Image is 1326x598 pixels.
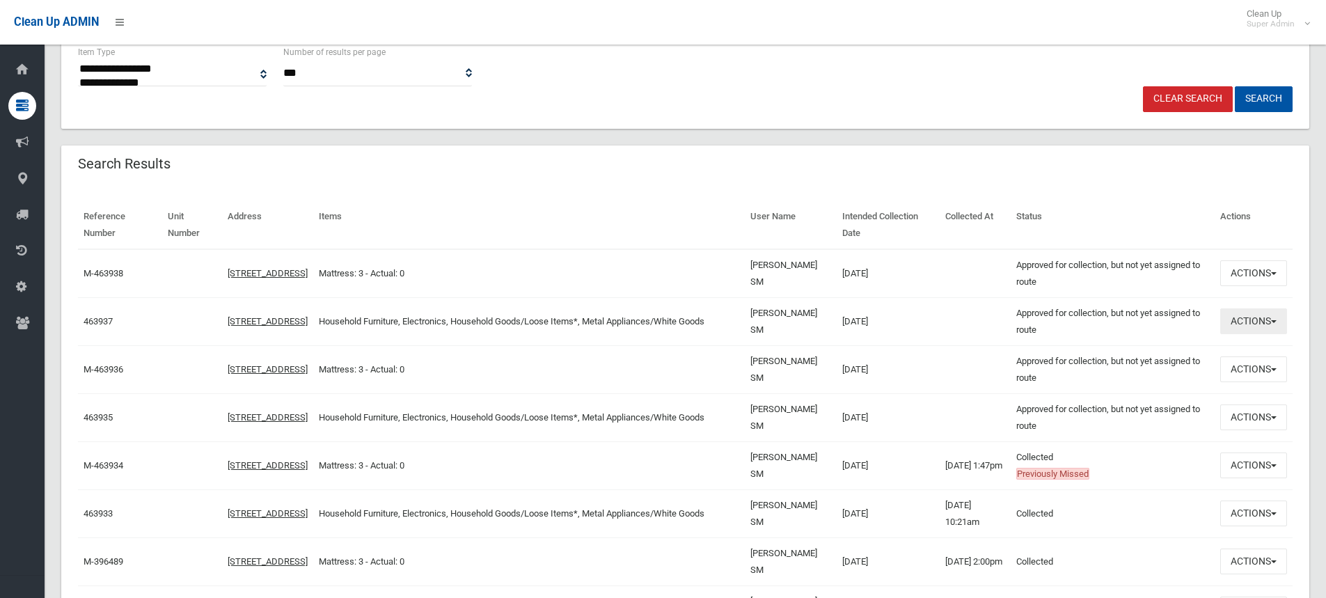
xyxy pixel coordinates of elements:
[228,316,308,326] a: [STREET_ADDRESS]
[745,249,837,298] td: [PERSON_NAME] SM
[745,201,837,249] th: User Name
[745,537,837,585] td: [PERSON_NAME] SM
[162,201,222,249] th: Unit Number
[283,45,386,60] label: Number of results per page
[228,268,308,278] a: [STREET_ADDRESS]
[745,393,837,441] td: [PERSON_NAME] SM
[1011,297,1215,345] td: Approved for collection, but not yet assigned to route
[1220,549,1287,574] button: Actions
[1011,489,1215,537] td: Collected
[78,45,115,60] label: Item Type
[84,412,113,423] a: 463935
[837,393,940,441] td: [DATE]
[1011,345,1215,393] td: Approved for collection, but not yet assigned to route
[84,460,123,471] a: M-463934
[1247,19,1295,29] small: Super Admin
[1220,356,1287,382] button: Actions
[228,556,308,567] a: [STREET_ADDRESS]
[1011,393,1215,441] td: Approved for collection, but not yet assigned to route
[84,316,113,326] a: 463937
[1220,308,1287,334] button: Actions
[745,345,837,393] td: [PERSON_NAME] SM
[228,364,308,375] a: [STREET_ADDRESS]
[1220,404,1287,430] button: Actions
[313,201,745,249] th: Items
[313,297,745,345] td: Household Furniture, Electronics, Household Goods/Loose Items*, Metal Appliances/White Goods
[940,201,1011,249] th: Collected At
[1235,86,1293,112] button: Search
[745,489,837,537] td: [PERSON_NAME] SM
[84,268,123,278] a: M-463938
[745,441,837,489] td: [PERSON_NAME] SM
[837,249,940,298] td: [DATE]
[84,556,123,567] a: M-396489
[1215,201,1293,249] th: Actions
[837,345,940,393] td: [DATE]
[14,15,99,29] span: Clean Up ADMIN
[228,460,308,471] a: [STREET_ADDRESS]
[313,537,745,585] td: Mattress: 3 - Actual: 0
[313,249,745,298] td: Mattress: 3 - Actual: 0
[1240,8,1309,29] span: Clean Up
[84,508,113,519] a: 463933
[1016,468,1089,480] span: Previously Missed
[1011,537,1215,585] td: Collected
[837,441,940,489] td: [DATE]
[313,441,745,489] td: Mattress: 3 - Actual: 0
[837,297,940,345] td: [DATE]
[313,393,745,441] td: Household Furniture, Electronics, Household Goods/Loose Items*, Metal Appliances/White Goods
[228,412,308,423] a: [STREET_ADDRESS]
[313,489,745,537] td: Household Furniture, Electronics, Household Goods/Loose Items*, Metal Appliances/White Goods
[1220,501,1287,526] button: Actions
[84,364,123,375] a: M-463936
[61,150,187,178] header: Search Results
[222,201,313,249] th: Address
[940,537,1011,585] td: [DATE] 2:00pm
[1011,201,1215,249] th: Status
[1220,260,1287,286] button: Actions
[837,201,940,249] th: Intended Collection Date
[313,345,745,393] td: Mattress: 3 - Actual: 0
[1011,441,1215,489] td: Collected
[78,201,162,249] th: Reference Number
[1143,86,1233,112] a: Clear Search
[837,537,940,585] td: [DATE]
[940,489,1011,537] td: [DATE] 10:21am
[745,297,837,345] td: [PERSON_NAME] SM
[837,489,940,537] td: [DATE]
[1011,249,1215,298] td: Approved for collection, but not yet assigned to route
[940,441,1011,489] td: [DATE] 1:47pm
[1220,453,1287,478] button: Actions
[228,508,308,519] a: [STREET_ADDRESS]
